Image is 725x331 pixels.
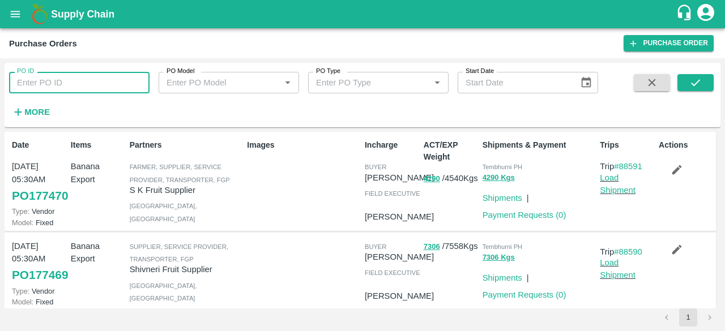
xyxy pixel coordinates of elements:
p: Vendor [12,286,66,296]
strong: More [24,108,50,117]
button: More [9,102,53,122]
b: Supply Chain [51,8,114,20]
span: buyer [365,164,386,170]
a: Load Shipment [600,258,636,280]
button: 7306 Kgs [483,251,515,264]
span: [GEOGRAPHIC_DATA] , [GEOGRAPHIC_DATA] [130,203,197,222]
button: 4290 Kgs [483,171,515,184]
p: Shivneri Fruit Supplier [130,263,243,276]
span: Model: [12,218,33,227]
button: Open [280,75,295,90]
button: 7306 [424,240,440,253]
div: Purchase Orders [9,36,77,51]
span: Type: [12,207,29,216]
nav: pagination navigation [656,308,720,326]
a: Payment Requests (0) [483,210,566,220]
button: 4290 [424,173,440,186]
span: Supplier, Service Provider, Transporter, FGP [130,243,228,263]
p: [PERSON_NAME] [365,210,434,223]
a: #88590 [614,247,642,256]
input: Enter PO ID [9,72,150,93]
a: Payment Requests (0) [483,290,566,299]
label: PO ID [17,67,34,76]
a: PO177469 [12,265,68,285]
p: Actions [659,139,713,151]
p: [DATE] 05:30AM [12,240,66,265]
div: customer-support [676,4,696,24]
p: Date [12,139,66,151]
p: Trip [600,160,654,173]
p: Shipments & Payment [483,139,596,151]
span: field executive [365,190,420,197]
p: [PERSON_NAME] [365,290,434,302]
button: Choose date [575,72,597,93]
p: Partners [130,139,243,151]
label: PO Model [167,67,195,76]
span: Tembhurni PH [483,243,523,250]
span: Farmer, Supplier, Service Provider, Transporter, FGP [130,164,230,183]
input: Enter PO Type [312,75,427,90]
p: Items [71,139,125,151]
div: | [522,187,529,204]
span: Tembhurni PH [483,164,523,170]
a: Shipments [483,273,522,282]
p: [PERSON_NAME] [365,171,434,184]
p: Incharge [365,139,419,151]
a: #88591 [614,162,642,171]
span: Model: [12,298,33,306]
a: PO177470 [12,186,68,206]
p: / 4540 Kgs [424,172,478,185]
label: PO Type [316,67,340,76]
a: Purchase Order [624,35,714,51]
button: page 1 [679,308,697,326]
label: Start Date [466,67,494,76]
div: account of current user [696,2,716,26]
p: Fixed [12,296,66,307]
p: Trips [600,139,654,151]
a: Shipments [483,194,522,203]
p: Banana Export [71,160,125,186]
img: logo [28,3,51,25]
input: Enter PO Model [162,75,277,90]
p: Fixed [12,217,66,228]
p: Images [247,139,360,151]
p: Trip [600,246,654,258]
span: buyer [365,243,386,250]
button: open drawer [2,1,28,27]
span: Type: [12,287,29,295]
button: Open [430,75,445,90]
a: Supply Chain [51,6,676,22]
p: S K Fruit Supplier [130,184,243,196]
span: field executive [365,269,420,276]
span: [GEOGRAPHIC_DATA] , [GEOGRAPHIC_DATA] [130,282,197,302]
p: [PERSON_NAME] [365,251,434,263]
p: Vendor [12,206,66,217]
p: ACT/EXP Weight [424,139,478,163]
p: Banana Export [71,240,125,265]
div: | [522,267,529,284]
input: Start Date [458,72,571,93]
p: / 7558 Kgs [424,240,478,253]
p: [DATE] 05:30AM [12,160,66,186]
a: Load Shipment [600,173,636,195]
